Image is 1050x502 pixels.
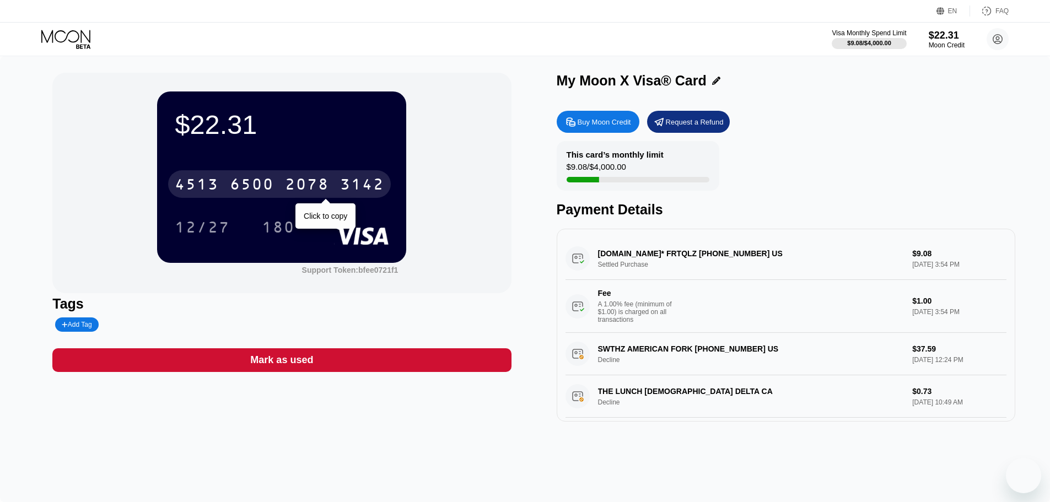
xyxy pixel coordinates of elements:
[262,220,295,237] div: 180
[995,7,1009,15] div: FAQ
[970,6,1009,17] div: FAQ
[166,213,238,241] div: 12/27
[929,30,965,49] div: $22.31Moon Credit
[948,7,957,15] div: EN
[1006,458,1041,493] iframe: Button to launch messaging window
[285,177,329,195] div: 2078
[52,348,511,372] div: Mark as used
[598,300,681,323] div: A 1.00% fee (minimum of $1.00) is charged on all transactions
[302,266,399,274] div: Support Token: bfee0721f1
[598,289,675,298] div: Fee
[62,321,91,328] div: Add Tag
[912,296,1006,305] div: $1.00
[52,296,511,312] div: Tags
[666,117,724,127] div: Request a Refund
[936,6,970,17] div: EN
[55,317,98,332] div: Add Tag
[168,170,391,198] div: 4513650020783142
[567,162,626,177] div: $9.08 / $4,000.00
[250,354,313,366] div: Mark as used
[557,202,1015,218] div: Payment Details
[304,212,347,220] div: Click to copy
[175,220,230,237] div: 12/27
[175,177,219,195] div: 4513
[254,213,303,241] div: 180
[302,266,399,274] div: Support Token:bfee0721f1
[557,111,639,133] div: Buy Moon Credit
[578,117,631,127] div: Buy Moon Credit
[912,308,1006,316] div: [DATE] 3:54 PM
[567,150,664,159] div: This card’s monthly limit
[847,40,891,46] div: $9.08 / $4,000.00
[929,41,965,49] div: Moon Credit
[832,29,906,37] div: Visa Monthly Spend Limit
[929,30,965,41] div: $22.31
[175,109,389,140] div: $22.31
[230,177,274,195] div: 6500
[566,280,1006,333] div: FeeA 1.00% fee (minimum of $1.00) is charged on all transactions$1.00[DATE] 3:54 PM
[832,29,906,49] div: Visa Monthly Spend Limit$9.08/$4,000.00
[647,111,730,133] div: Request a Refund
[340,177,384,195] div: 3142
[557,73,707,89] div: My Moon X Visa® Card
